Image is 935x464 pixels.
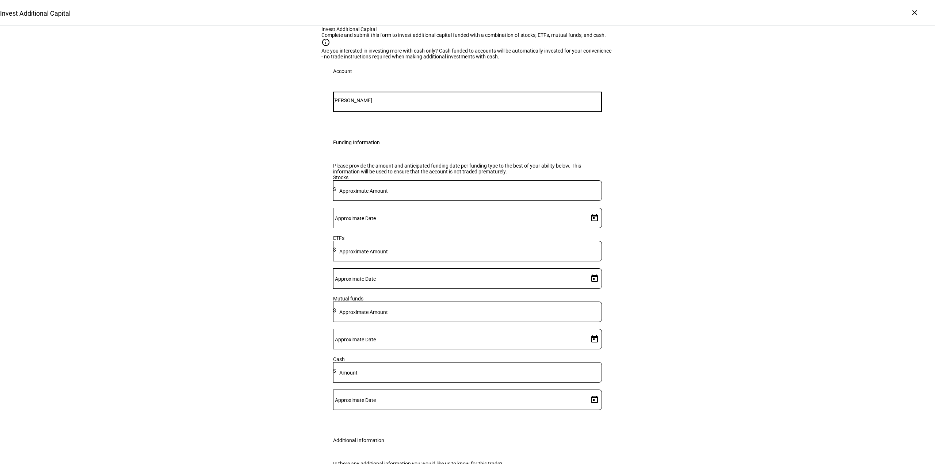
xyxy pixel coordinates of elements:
div: Stocks [333,175,602,180]
mat-label: Approximate Amount [339,309,388,315]
mat-label: Amount [339,370,358,376]
span: $ [333,368,336,374]
mat-label: Approximate Date [335,337,376,342]
mat-label: Approximate Date [335,397,376,403]
div: Funding Information [333,139,380,145]
div: Additional Information [333,437,384,443]
button: Open calendar [587,211,602,225]
div: Account [333,68,352,74]
mat-label: Approximate Amount [339,188,388,194]
div: Are you interested in investing more with cash only? Cash funded to accounts will be automaticall... [321,48,614,60]
div: × [909,7,920,18]
button: Open calendar [587,392,602,407]
mat-icon: info [321,38,336,47]
div: Please provide the amount and anticipated funding date per funding type to the best of your abili... [333,163,602,175]
div: Invest Additional Capital [321,26,614,32]
button: Open calendar [587,271,602,286]
div: Cash [333,356,602,362]
mat-label: Approximate Amount [339,249,388,254]
mat-label: Approximate Date [335,276,376,282]
div: Complete and submit this form to invest additional capital funded with a combination of stocks, E... [321,32,614,38]
span: $ [333,186,336,192]
button: Open calendar [587,332,602,346]
span: $ [333,307,336,313]
div: Mutual funds [333,296,602,302]
input: Number [333,97,602,103]
span: $ [333,247,336,253]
